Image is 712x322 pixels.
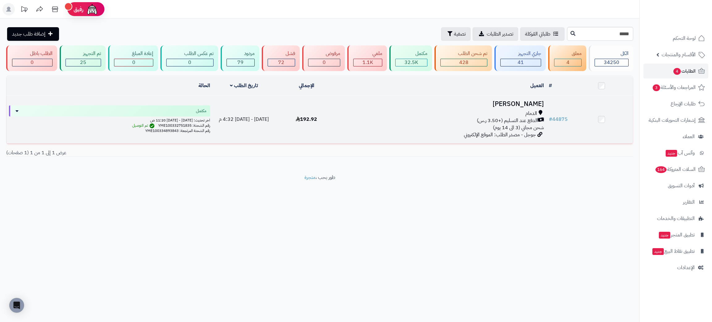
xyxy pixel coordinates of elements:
div: مرفوض [308,50,341,57]
a: تحديثات المنصة [16,3,32,17]
div: تم التجهيز [66,50,101,57]
div: 4 [554,59,582,66]
span: تطبيق نقاط البيع [652,247,695,256]
span: جديد [652,248,664,255]
a: العميل [530,82,544,89]
span: 41 [518,59,524,66]
span: 0 [188,59,191,66]
span: لوحة التحكم [673,34,696,43]
a: التقارير [643,195,708,210]
div: 41 [501,59,541,66]
span: العملاء [683,132,695,141]
span: أدوات التسويق [668,181,695,190]
a: مردود 79 [219,45,261,71]
span: 72 [278,59,284,66]
a: مرفوض 0 [301,45,346,71]
span: تصدير الطلبات [487,30,513,38]
a: التطبيقات والخدمات [643,211,708,226]
a: جاري التجهيز 41 [493,45,547,71]
div: 72 [268,59,295,66]
h3: [PERSON_NAME] [340,100,544,108]
a: تطبيق نقاط البيعجديد [643,244,708,259]
a: # [549,82,552,89]
span: 79 [237,59,244,66]
span: الأقسام والمنتجات [662,50,696,59]
a: معلق 4 [547,45,588,71]
span: تصفية [454,30,466,38]
a: وآتس آبجديد [643,146,708,160]
div: 428 [441,59,487,66]
img: ai-face.png [86,3,98,15]
span: 4 [673,68,681,75]
div: 25 [66,59,101,66]
div: تم شحن الطلب [440,50,488,57]
span: 34250 [604,59,619,66]
a: السلات المتروكة164 [643,162,708,177]
div: 0 [114,59,153,66]
span: الدمام [525,110,537,117]
span: وآتس آب [665,149,695,157]
span: التطبيقات والخدمات [657,214,695,223]
span: 0 [323,59,326,66]
span: 3 [653,84,660,91]
div: 32476 [396,59,427,66]
span: طلباتي المُوكلة [525,30,550,38]
span: تطبيق المتجر [658,231,695,239]
span: الدفع عند التسليم (+3.50 ر.س) [477,117,538,124]
a: ملغي 1.1K [346,45,388,71]
a: طلبات الإرجاع [643,96,708,111]
div: عرض 1 إلى 1 من 1 (1 صفحات) [2,149,320,156]
a: تم عكس الطلب 0 [159,45,219,71]
button: تصفية [441,27,471,41]
div: ملغي [353,50,382,57]
span: رفيق [74,6,83,13]
div: إعادة المبلغ [114,50,153,57]
span: التقارير [683,198,695,206]
a: لوحة التحكم [643,31,708,46]
span: إضافة طلب جديد [12,30,45,38]
div: جاري التجهيز [500,50,541,57]
span: الإعدادات [677,263,695,272]
span: طلبات الإرجاع [671,100,696,108]
span: السلات المتروكة [655,165,696,174]
a: تم التجهيز 25 [58,45,107,71]
span: المراجعات والأسئلة [652,83,696,92]
span: جديد [666,150,677,157]
span: # [549,116,552,123]
a: المراجعات والأسئلة3 [643,80,708,95]
span: 164 [655,166,667,173]
span: [DATE] - [DATE] 4:32 م [219,116,269,123]
span: الطلبات [673,67,696,75]
div: فشل [268,50,295,57]
div: 0 [12,59,52,66]
a: فشل 72 [261,45,301,71]
span: 1.1K [362,59,373,66]
img: logo-2.png [670,17,706,30]
a: الإجمالي [299,82,314,89]
div: Open Intercom Messenger [9,298,24,313]
span: مكتمل [196,108,206,114]
div: اخر تحديث: [DATE] - [DATE] 11:20 ص [9,117,210,123]
a: الحالة [198,82,210,89]
div: مردود [227,50,255,57]
a: تاريخ الطلب [230,82,258,89]
a: إعادة المبلغ 0 [107,45,159,71]
a: الإعدادات [643,260,708,275]
a: مكتمل 32.5K [388,45,433,71]
a: تصدير الطلبات [473,27,518,41]
div: الكل [595,50,629,57]
a: متجرة [304,174,316,181]
span: إشعارات التحويلات البنكية [649,116,696,125]
div: تم عكس الطلب [166,50,214,57]
a: إضافة طلب جديد [7,27,59,41]
span: 25 [80,59,86,66]
div: 0 [167,59,213,66]
a: العملاء [643,129,708,144]
div: رقم الشحنة المرتجعة: YME100334893843 [9,128,210,133]
a: طلباتي المُوكلة [520,27,565,41]
div: 79 [227,59,255,66]
span: 32.5K [405,59,418,66]
div: 0 [308,59,340,66]
span: 192.92 [296,116,317,123]
a: الطلب باطل 0 [5,45,58,71]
